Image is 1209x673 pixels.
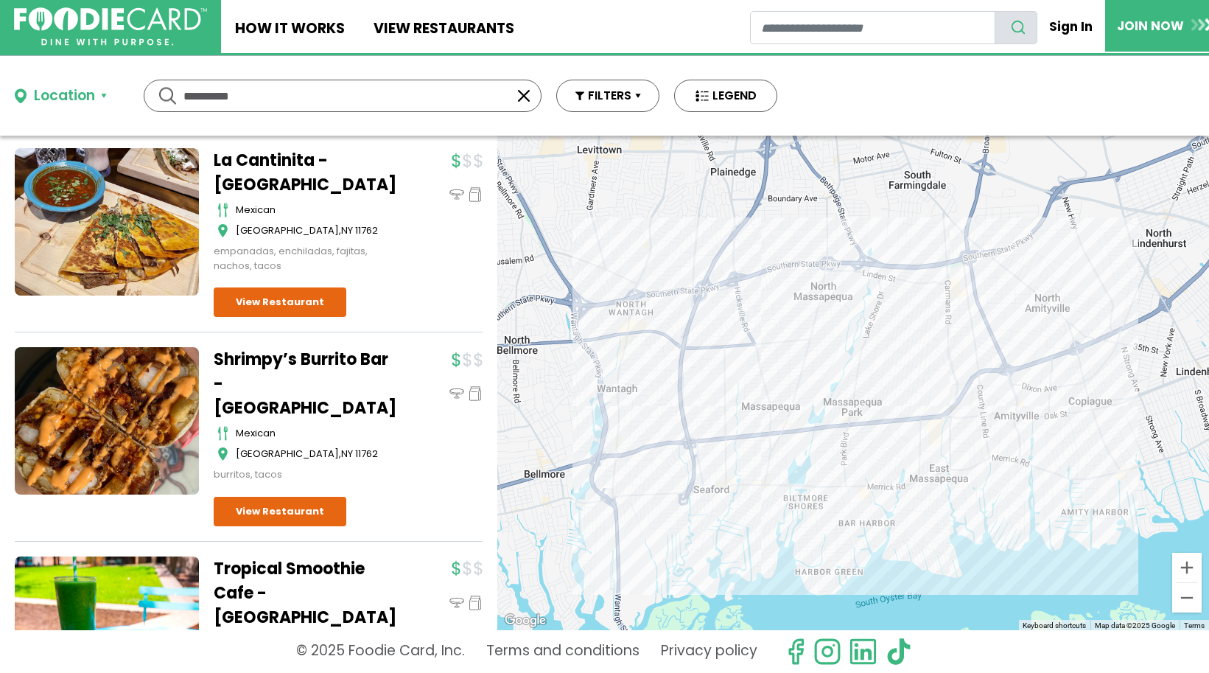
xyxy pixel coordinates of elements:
[236,447,398,461] div: ,
[849,638,877,666] img: linkedin.svg
[1172,583,1202,613] button: Zoom out
[217,223,228,238] img: map_icon.svg
[355,447,378,461] span: 11762
[449,596,464,610] img: dinein_icon.svg
[468,596,483,610] img: pickup_icon.svg
[1037,10,1105,43] a: Sign In
[750,11,995,44] input: restaurant search
[236,223,398,238] div: ,
[1095,621,1175,630] span: Map data ©2025 Google
[214,287,346,317] a: View Restaurant
[341,223,353,237] span: NY
[214,148,398,197] a: La Cantinita - [GEOGRAPHIC_DATA]
[995,11,1037,44] button: search
[501,611,550,630] img: Google
[214,497,346,526] a: View Restaurant
[1023,621,1086,631] button: Keyboard shortcuts
[214,467,398,482] div: burritos, tacos
[449,386,464,401] img: dinein_icon.svg
[217,447,228,461] img: map_icon.svg
[674,80,777,112] button: LEGEND
[885,638,913,666] img: tiktok.svg
[486,638,639,666] a: Terms and conditions
[14,7,207,46] img: FoodieCard; Eat, Drink, Save, Donate
[661,638,757,666] a: Privacy policy
[217,426,228,441] img: cutlery_icon.svg
[236,203,398,217] div: mexican
[236,223,339,237] span: [GEOGRAPHIC_DATA]
[217,203,228,217] img: cutlery_icon.svg
[34,86,95,107] div: Location
[236,447,339,461] span: [GEOGRAPHIC_DATA]
[556,80,659,112] button: FILTERS
[214,347,398,420] a: Shrimpy’s Burrito Bar - [GEOGRAPHIC_DATA]
[1184,621,1205,630] a: Terms
[468,386,483,401] img: pickup_icon.svg
[449,187,464,202] img: dinein_icon.svg
[782,638,810,666] svg: check us out on facebook
[15,86,107,107] button: Location
[296,638,465,666] p: © 2025 Foodie Card, Inc.
[214,244,398,273] div: empanadas, enchiladas, fajitas, nachos, tacos
[355,223,378,237] span: 11762
[468,187,483,202] img: pickup_icon.svg
[341,447,353,461] span: NY
[1172,553,1202,582] button: Zoom in
[236,426,398,441] div: mexican
[501,611,550,630] a: Open this area in Google Maps (opens a new window)
[214,557,398,630] a: Tropical Smoothie Cafe - [GEOGRAPHIC_DATA]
